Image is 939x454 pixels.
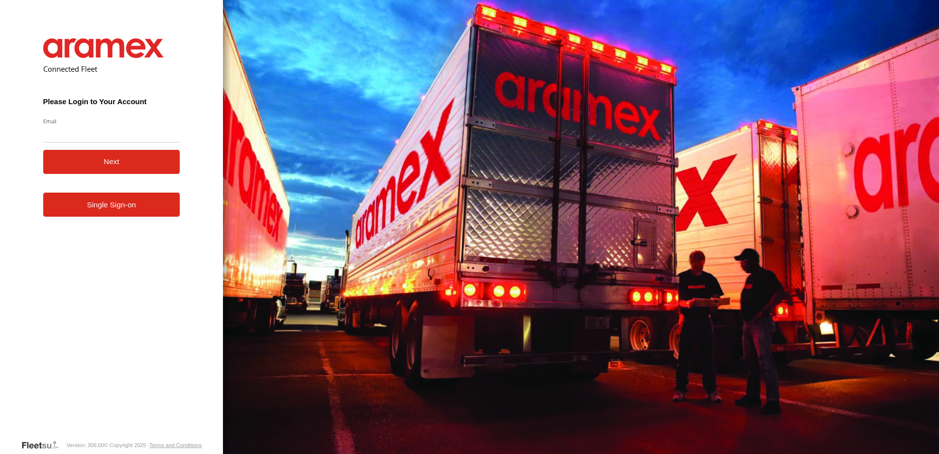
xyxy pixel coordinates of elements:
[104,442,202,448] div: © Copyright 2025 -
[66,442,104,448] div: Version: 306.00
[43,64,180,74] h2: Connected Fleet
[149,442,201,448] a: Terms and Conditions
[43,38,164,58] img: Aramex
[43,193,180,217] a: Single Sign-on
[21,440,66,450] a: Visit our Website
[43,97,180,106] h3: Please Login to Your Account
[43,117,180,125] label: Email
[43,150,180,174] button: Next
